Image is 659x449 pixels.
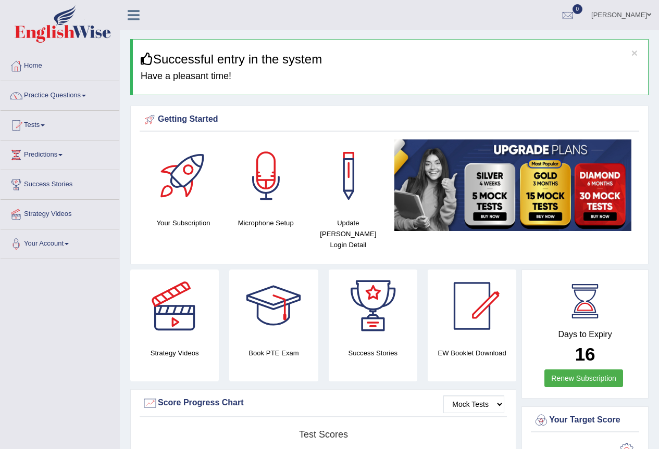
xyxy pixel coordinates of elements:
h4: Book PTE Exam [229,348,318,358]
a: Strategy Videos [1,200,119,226]
h4: EW Booklet Download [428,348,516,358]
h3: Successful entry in the system [141,53,640,66]
h4: Have a pleasant time! [141,71,640,82]
div: Score Progress Chart [142,395,504,411]
h4: Your Subscription [147,217,219,228]
a: Renew Subscription [544,369,623,387]
a: Home [1,52,119,78]
img: small5.jpg [394,139,631,231]
a: Tests [1,111,119,137]
h4: Days to Expiry [533,330,637,339]
a: Practice Questions [1,81,119,107]
a: Predictions [1,140,119,166]
h4: Strategy Videos [130,348,219,358]
tspan: Test scores [299,429,348,440]
b: 16 [575,344,595,364]
div: Getting Started [142,112,637,127]
h4: Success Stories [329,348,417,358]
h4: Microphone Setup [230,217,302,228]
div: Your Target Score [533,413,637,428]
a: Your Account [1,229,119,255]
span: 0 [573,4,583,14]
button: × [631,47,638,58]
h4: Update [PERSON_NAME] Login Detail [312,217,384,250]
a: Success Stories [1,170,119,196]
